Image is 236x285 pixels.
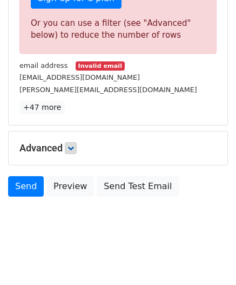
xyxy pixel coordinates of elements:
[19,61,68,69] small: email address
[31,17,205,41] div: Or you can use a filter (see "Advanced" below) to reduce the number of rows
[19,142,217,154] h5: Advanced
[97,176,179,197] a: Send Test Email
[19,101,65,114] a: +47 more
[19,73,140,81] small: [EMAIL_ADDRESS][DOMAIN_NAME]
[8,176,44,197] a: Send
[19,86,197,94] small: [PERSON_NAME][EMAIL_ADDRESS][DOMAIN_NAME]
[46,176,94,197] a: Preview
[76,61,124,71] small: Invalid email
